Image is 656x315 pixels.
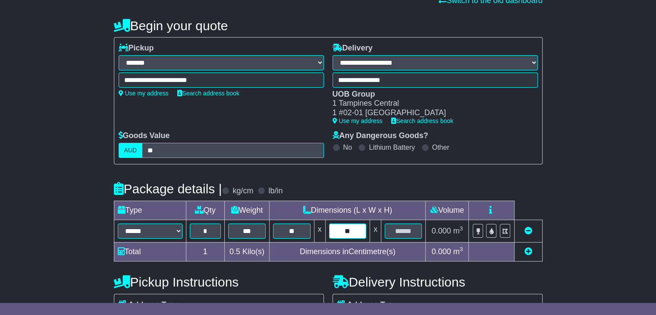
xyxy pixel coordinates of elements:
[224,201,269,220] td: Weight
[391,117,453,124] a: Search address book
[114,201,186,220] td: Type
[119,90,169,97] a: Use my address
[333,90,529,99] div: UOB Group
[333,117,383,124] a: Use my address
[432,143,449,151] label: Other
[177,90,239,97] a: Search address book
[460,246,463,252] sup: 3
[119,131,170,141] label: Goods Value
[119,44,154,53] label: Pickup
[119,143,143,158] label: AUD
[333,99,529,108] div: 1 Tampines Central
[337,300,398,310] label: Address Type
[270,242,426,261] td: Dimensions in Centimetre(s)
[369,143,415,151] label: Lithium Battery
[119,300,179,310] label: Address Type
[114,19,543,33] h4: Begin your quote
[224,242,269,261] td: Kilo(s)
[229,247,240,256] span: 0.5
[232,186,253,196] label: kg/cm
[432,247,451,256] span: 0.000
[270,201,426,220] td: Dimensions (L x W x H)
[333,108,529,118] div: 1 #02-01 [GEOGRAPHIC_DATA]
[333,44,373,53] label: Delivery
[268,186,282,196] label: lb/in
[432,227,451,235] span: 0.000
[186,201,224,220] td: Qty
[426,201,469,220] td: Volume
[114,182,222,196] h4: Package details |
[453,247,463,256] span: m
[333,131,428,141] label: Any Dangerous Goods?
[524,227,532,235] a: Remove this item
[524,247,532,256] a: Add new item
[343,143,352,151] label: No
[370,220,381,242] td: x
[114,275,324,289] h4: Pickup Instructions
[186,242,224,261] td: 1
[314,220,325,242] td: x
[460,225,463,232] sup: 3
[453,227,463,235] span: m
[114,242,186,261] td: Total
[333,275,543,289] h4: Delivery Instructions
